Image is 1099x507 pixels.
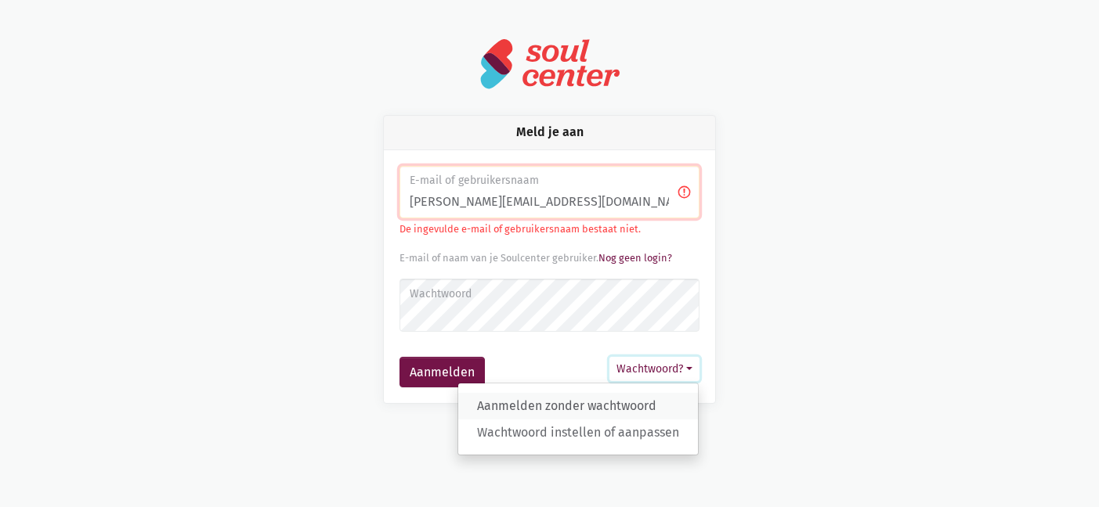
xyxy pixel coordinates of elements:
label: E-mail of gebruikersnaam [410,172,689,189]
p: De ingevulde e-mail of gebruikersnaam bestaat niet. [399,221,700,237]
label: Wachtwoord [410,286,689,303]
button: Aanmelden [399,357,485,388]
img: logo-soulcenter-full.svg [479,38,620,90]
a: Aanmelden zonder wachtwoord [458,393,698,419]
div: Meld je aan [384,116,715,149]
button: Wachtwoord? [609,357,700,381]
a: Wachtwoord instellen of aanpassen [458,419,698,445]
a: Nog geen login? [598,252,672,264]
div: Wachtwoord? [457,383,699,455]
form: Aanmelden [399,166,700,388]
div: E-mail of naam van je Soulcenter gebruiker. [399,250,700,266]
